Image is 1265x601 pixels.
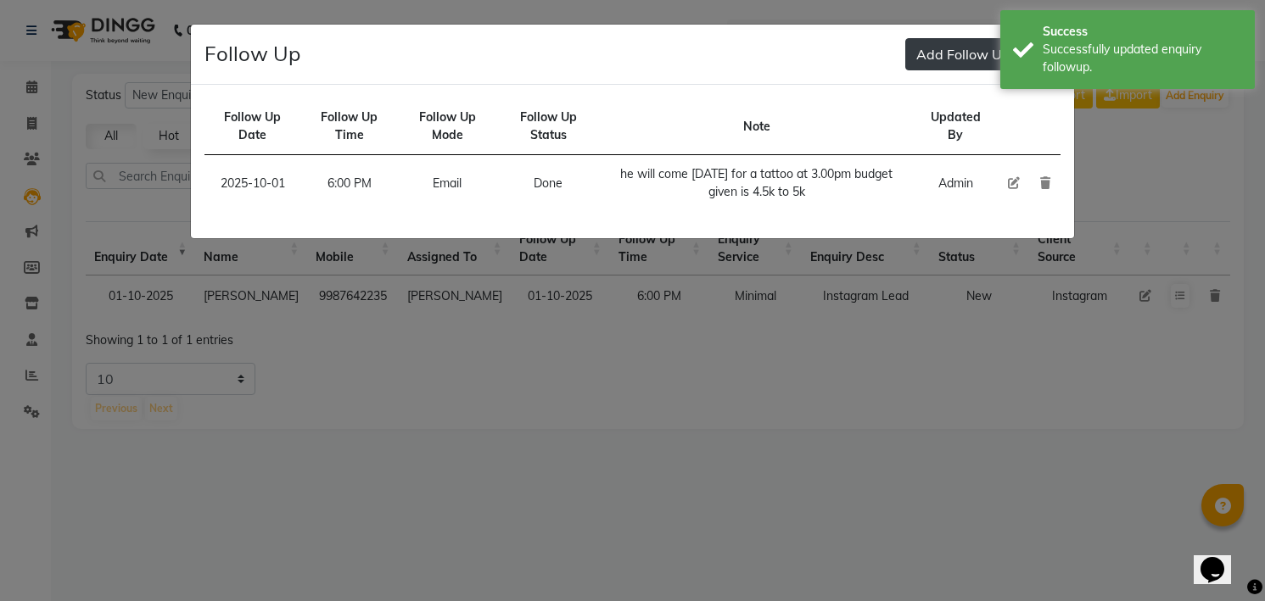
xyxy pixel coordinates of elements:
[300,98,397,155] td: Follow Up Time
[398,155,497,212] td: Email
[204,38,300,69] h4: Follow Up
[1043,23,1242,41] div: Success
[914,155,999,212] td: Admin
[1194,533,1248,584] iframe: chat widget
[215,175,291,192] div: 2025-10-01
[1043,41,1242,76] div: Successfully updated enquiry followup.
[311,175,387,192] div: 6:00 PM
[204,98,301,155] td: Follow Up Date
[914,98,999,155] td: Updated By
[600,98,914,155] td: Note
[497,155,600,212] td: Done
[497,98,600,155] td: Follow Up Status
[905,38,1022,70] button: Add Follow Up
[398,98,497,155] td: Follow Up Mode
[600,155,914,212] td: he will come [DATE] for a tattoo at 3.00pm budget given is 4.5k to 5k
